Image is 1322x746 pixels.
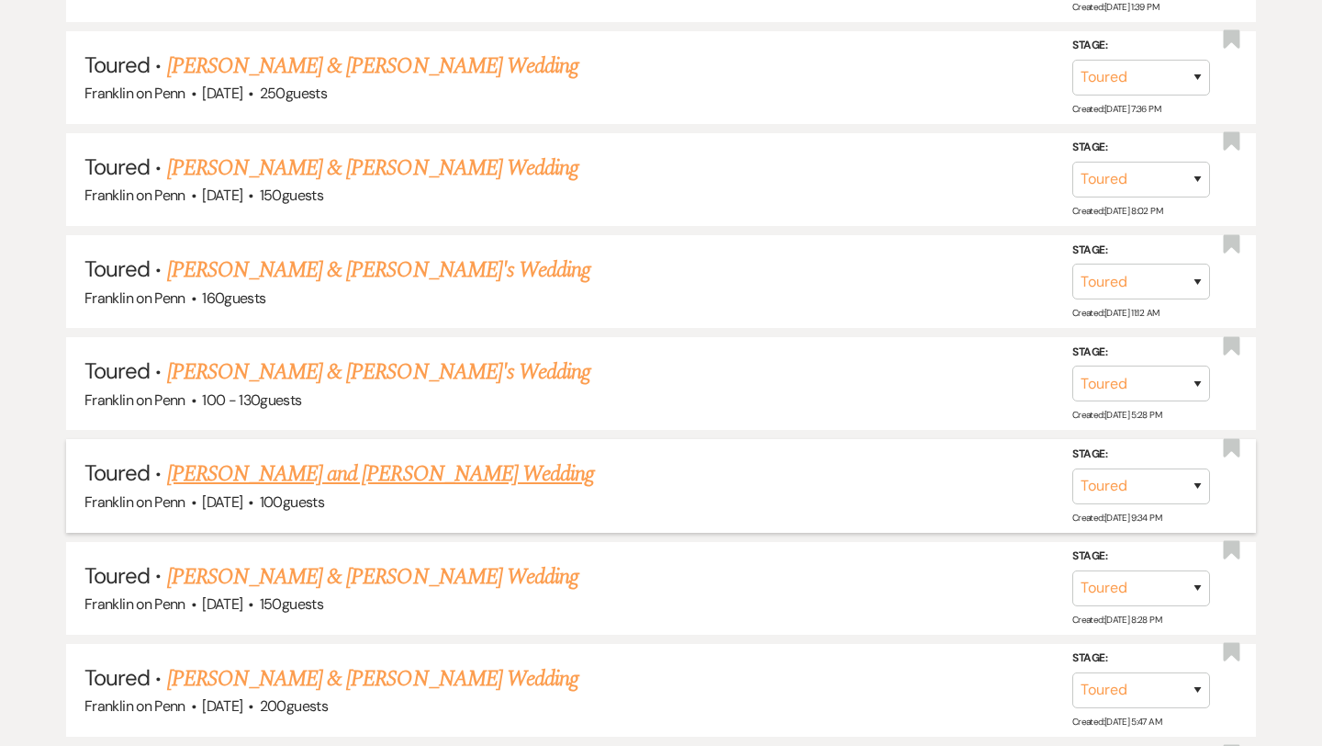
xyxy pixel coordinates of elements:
[167,356,591,389] a: [PERSON_NAME] & [PERSON_NAME]'s Wedding
[84,153,150,181] span: Toured
[260,186,323,205] span: 150 guests
[84,663,150,692] span: Toured
[167,560,578,593] a: [PERSON_NAME] & [PERSON_NAME] Wedding
[202,288,265,308] span: 160 guests
[167,152,578,185] a: [PERSON_NAME] & [PERSON_NAME] Wedding
[202,492,242,512] span: [DATE]
[1072,547,1210,567] label: Stage:
[202,84,242,103] span: [DATE]
[84,356,150,385] span: Toured
[202,186,242,205] span: [DATE]
[84,288,185,308] span: Franklin on Penn
[1072,343,1210,363] label: Stage:
[1072,649,1210,669] label: Stage:
[1072,614,1161,626] span: Created: [DATE] 8:28 PM
[260,594,323,614] span: 150 guests
[260,492,324,512] span: 100 guests
[84,254,150,283] span: Toured
[84,458,150,487] span: Toured
[167,662,578,695] a: [PERSON_NAME] & [PERSON_NAME] Wedding
[84,84,185,103] span: Franklin on Penn
[1072,307,1159,319] span: Created: [DATE] 11:12 AM
[1072,138,1210,158] label: Stage:
[1072,409,1161,421] span: Created: [DATE] 5:28 PM
[1072,36,1210,56] label: Stage:
[1072,1,1159,13] span: Created: [DATE] 1:39 PM
[84,594,185,614] span: Franklin on Penn
[84,561,150,590] span: Toured
[167,254,591,287] a: [PERSON_NAME] & [PERSON_NAME]'s Wedding
[84,51,150,79] span: Toured
[84,492,185,512] span: Franklin on Penn
[260,696,328,716] span: 200 guests
[84,390,185,410] span: Franklin on Penn
[1072,240,1210,260] label: Stage:
[167,50,578,83] a: [PERSON_NAME] & [PERSON_NAME] Wedding
[202,390,301,410] span: 100 - 130 guests
[84,696,185,716] span: Franklin on Penn
[167,458,595,491] a: [PERSON_NAME] and [PERSON_NAME] Wedding
[260,84,327,103] span: 250 guests
[1072,716,1161,728] span: Created: [DATE] 5:47 AM
[1072,205,1162,217] span: Created: [DATE] 8:02 PM
[202,594,242,614] span: [DATE]
[1072,445,1210,465] label: Stage:
[84,186,185,205] span: Franklin on Penn
[202,696,242,716] span: [DATE]
[1072,511,1161,523] span: Created: [DATE] 9:34 PM
[1072,103,1160,115] span: Created: [DATE] 7:36 PM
